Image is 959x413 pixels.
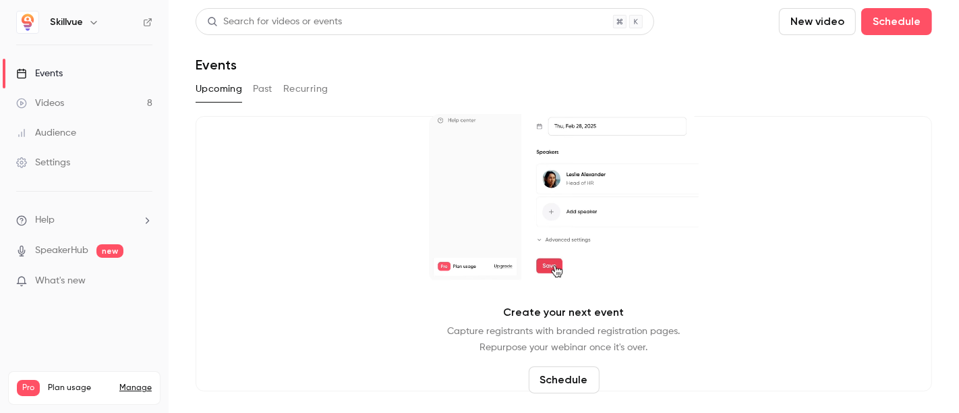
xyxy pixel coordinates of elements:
[50,16,83,29] h6: Skillvue
[17,380,40,396] span: Pro
[504,304,624,321] p: Create your next event
[96,244,123,258] span: new
[253,78,272,100] button: Past
[16,156,70,169] div: Settings
[207,15,342,29] div: Search for videos or events
[136,275,152,287] iframe: Noticeable Trigger
[35,213,55,227] span: Help
[196,57,237,73] h1: Events
[861,8,932,35] button: Schedule
[22,22,32,32] img: logo_orange.svg
[779,8,856,35] button: New video
[17,11,38,33] img: Skillvue
[16,126,76,140] div: Audience
[16,67,63,80] div: Events
[283,78,328,100] button: Recurring
[35,274,86,288] span: What's new
[16,97,64,110] div: Videos
[22,35,32,46] img: website_grey.svg
[196,78,242,100] button: Upcoming
[56,78,67,89] img: tab_domain_overview_orange.svg
[48,383,111,393] span: Plan usage
[119,383,152,393] a: Manage
[71,80,103,88] div: Dominio
[35,244,88,258] a: SpeakerHub
[448,323,680,356] p: Capture registrants with branded registration pages. Repurpose your webinar once it's over.
[529,366,600,393] button: Schedule
[150,80,224,88] div: Keyword (traffico)
[136,78,146,89] img: tab_keywords_by_traffic_grey.svg
[35,35,193,46] div: [PERSON_NAME]: [DOMAIN_NAME]
[16,213,152,227] li: help-dropdown-opener
[38,22,66,32] div: v 4.0.25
